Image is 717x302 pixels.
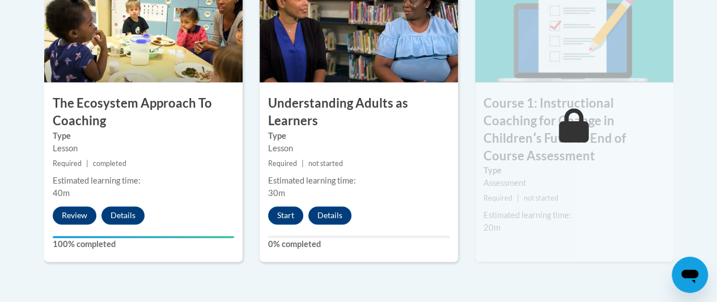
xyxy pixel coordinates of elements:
[53,238,234,250] label: 100% completed
[260,95,458,130] h3: Understanding Adults as Learners
[101,206,145,224] button: Details
[483,194,512,202] span: Required
[268,206,303,224] button: Start
[268,175,449,187] div: Estimated learning time:
[86,159,88,168] span: |
[44,95,243,130] h3: The Ecosystem Approach To Coaching
[268,142,449,155] div: Lesson
[93,159,126,168] span: completed
[53,142,234,155] div: Lesson
[53,130,234,142] label: Type
[268,130,449,142] label: Type
[53,159,82,168] span: Required
[308,206,351,224] button: Details
[483,164,665,177] label: Type
[268,159,297,168] span: Required
[53,175,234,187] div: Estimated learning time:
[483,209,665,222] div: Estimated learning time:
[524,194,558,202] span: not started
[268,238,449,250] label: 0% completed
[53,236,234,238] div: Your progress
[483,223,500,232] span: 20m
[268,188,285,198] span: 30m
[53,206,96,224] button: Review
[517,194,519,202] span: |
[475,95,673,164] h3: Course 1: Instructional Coaching for Change in Childrenʹs Futures End of Course Assessment
[672,257,708,293] iframe: Button to launch messaging window
[302,159,304,168] span: |
[483,177,665,189] div: Assessment
[308,159,343,168] span: not started
[53,188,70,198] span: 40m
